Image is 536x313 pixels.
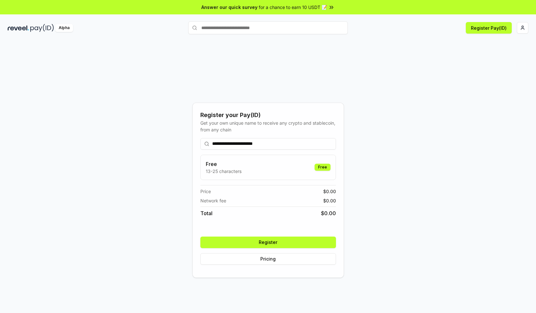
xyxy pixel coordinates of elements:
img: reveel_dark [8,24,29,32]
span: $ 0.00 [323,188,336,195]
span: $ 0.00 [323,197,336,204]
h3: Free [206,160,242,168]
p: 13-25 characters [206,168,242,175]
span: Answer our quick survey [201,4,257,11]
span: for a chance to earn 10 USDT 📝 [259,4,327,11]
span: Price [200,188,211,195]
button: Register [200,237,336,248]
span: $ 0.00 [321,209,336,217]
span: Network fee [200,197,226,204]
div: Get your own unique name to receive any crypto and stablecoin, from any chain [200,120,336,133]
button: Register Pay(ID) [466,22,512,34]
div: Free [315,164,331,171]
button: Pricing [200,253,336,265]
img: pay_id [30,24,54,32]
div: Alpha [55,24,73,32]
span: Total [200,209,212,217]
div: Register your Pay(ID) [200,111,336,120]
